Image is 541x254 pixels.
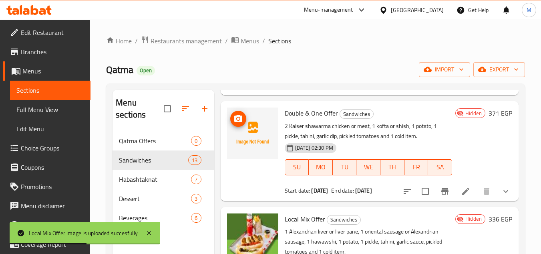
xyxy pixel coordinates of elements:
div: Sandwiches13 [113,150,214,170]
a: Coverage Report [3,235,91,254]
a: Promotions [3,177,91,196]
button: TH [380,159,404,175]
span: Hidden [462,215,485,223]
div: Local Mix Offer image is uploaded succesfully [29,229,138,238]
span: Sandwiches [119,155,188,165]
button: SA [428,159,452,175]
a: Sections [10,81,91,100]
span: import [425,65,464,75]
button: sort-choices [398,182,417,201]
button: WE [356,159,380,175]
p: 2 Kaiser shawarma chicken or meat, 1 kofta or shish, 1 potato, 1 pickle, tahini, garlic dip, pick... [285,121,452,141]
h2: Menu sections [116,97,163,121]
div: Beverages6 [113,208,214,228]
span: Qatma Offers [119,136,191,146]
button: import [419,62,470,77]
div: [GEOGRAPHIC_DATA] [391,6,444,14]
span: SU [288,161,306,173]
button: export [473,62,525,77]
span: Restaurants management [151,36,222,46]
button: FR [404,159,428,175]
button: show more [496,182,515,201]
li: / [135,36,138,46]
span: Full Menu View [16,105,84,114]
span: Local Mix Offer [285,213,325,225]
span: Select all sections [159,100,176,117]
span: 3 [191,195,201,203]
h6: 336 EGP [489,213,512,225]
span: Sections [268,36,291,46]
b: [DATE] [355,185,372,196]
span: [DATE] 02:30 PM [292,144,336,152]
a: Menus [3,61,91,81]
span: M [527,6,531,14]
div: Qatma Offers0 [113,131,214,150]
svg: Show Choices [501,187,511,196]
button: TU [333,159,357,175]
div: items [188,155,201,165]
a: Edit menu item [461,187,471,196]
span: Select to update [417,183,434,200]
a: Home [106,36,132,46]
span: Sandwiches [340,110,373,119]
button: SU [285,159,309,175]
div: Open [137,66,155,75]
span: Open [137,67,155,74]
span: Promotions [21,182,84,191]
span: Menus [241,36,259,46]
span: SA [431,161,449,173]
a: Menus [231,36,259,46]
span: WE [360,161,377,173]
span: Sections [16,85,84,95]
span: 6 [191,214,201,222]
span: Menu disclaimer [21,201,84,211]
nav: breadcrumb [106,36,525,46]
span: Qatma [106,61,133,79]
a: Menu disclaimer [3,196,91,215]
span: Choice Groups [21,143,84,153]
span: TH [384,161,401,173]
span: Beverages [119,213,191,223]
span: Upsell [21,220,84,230]
div: items [191,213,201,223]
span: 13 [189,156,201,164]
span: Branches [21,47,84,57]
span: Coverage Report [21,240,84,249]
button: Branch-specific-item [435,182,455,201]
span: FR [408,161,425,173]
h6: 371 EGP [489,108,512,119]
a: Upsell [3,215,91,235]
span: Double & One Offer [285,107,338,119]
span: 0 [191,137,201,145]
a: Edit Restaurant [3,23,91,42]
div: items [191,175,201,184]
button: upload picture [230,111,246,127]
span: Dessert [119,194,191,203]
img: Double & One Offer [227,108,278,159]
span: Sort sections [176,99,195,118]
span: export [480,65,519,75]
button: MO [309,159,333,175]
span: Coupons [21,163,84,172]
li: / [262,36,265,46]
span: Sandwiches [327,215,360,224]
a: Choice Groups [3,138,91,158]
a: Coupons [3,158,91,177]
li: / [225,36,228,46]
a: Full Menu View [10,100,91,119]
span: End date: [331,185,354,196]
span: Start date: [285,185,310,196]
span: 7 [191,176,201,183]
div: Menu-management [304,5,353,15]
span: Edit Restaurant [21,28,84,37]
b: [DATE] [311,185,328,196]
span: Habashtaknat [119,175,191,184]
button: delete [477,182,496,201]
a: Edit Menu [10,119,91,138]
div: items [191,194,201,203]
